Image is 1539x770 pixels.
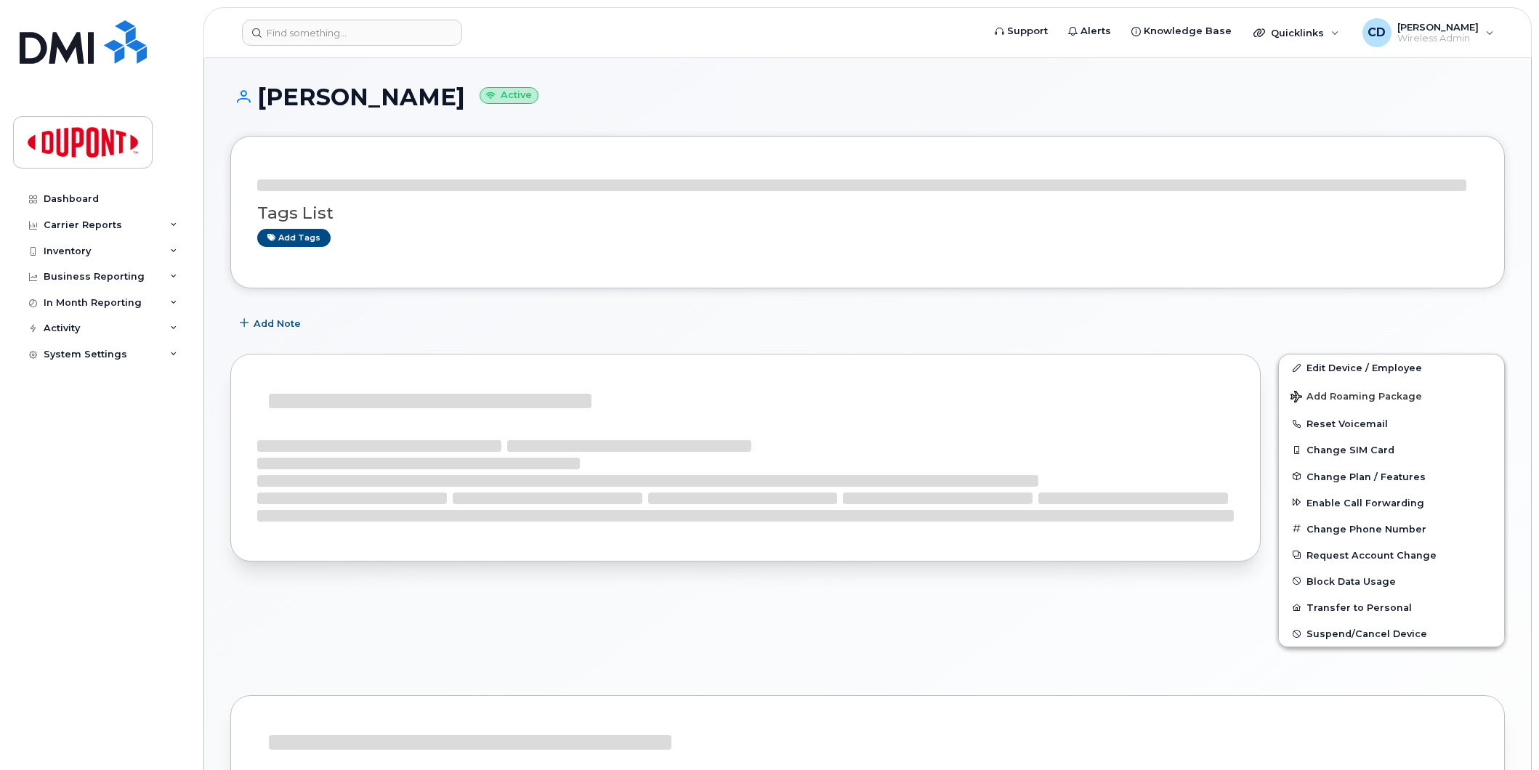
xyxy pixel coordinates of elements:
[230,84,1505,110] h1: [PERSON_NAME]
[1279,437,1504,463] button: Change SIM Card
[257,229,331,247] a: Add tags
[1306,497,1424,508] span: Enable Call Forwarding
[1279,490,1504,516] button: Enable Call Forwarding
[1306,471,1426,482] span: Change Plan / Features
[1279,620,1504,647] button: Suspend/Cancel Device
[1279,594,1504,620] button: Transfer to Personal
[1279,381,1504,410] button: Add Roaming Package
[1279,542,1504,568] button: Request Account Change
[1279,463,1504,490] button: Change Plan / Features
[1279,354,1504,381] a: Edit Device / Employee
[257,204,1478,222] h3: Tags List
[1290,391,1422,405] span: Add Roaming Package
[1279,568,1504,594] button: Block Data Usage
[1306,628,1427,639] span: Suspend/Cancel Device
[1279,410,1504,437] button: Reset Voicemail
[480,87,538,104] small: Active
[230,310,313,336] button: Add Note
[1279,516,1504,542] button: Change Phone Number
[254,317,301,331] span: Add Note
